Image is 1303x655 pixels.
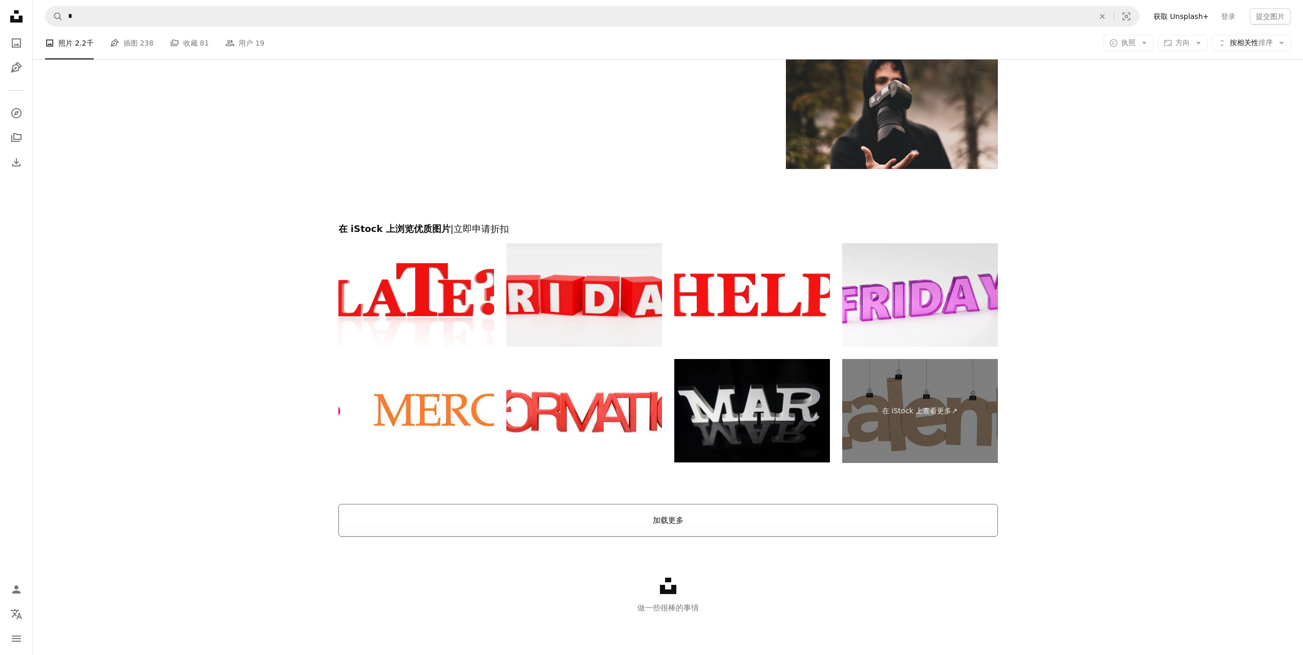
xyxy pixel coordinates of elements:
button: 按相关性排序 [1212,35,1291,51]
font: 用户 [239,39,253,47]
a: 照片 [6,33,27,53]
font: 登录 [1221,12,1235,20]
a: 插图 238 [110,27,154,59]
img: 3d“黑色星期五”字样，以玻璃效果写在灰色背景上。促销概念。 [842,243,998,347]
button: 提交图片 [1250,8,1291,25]
font: 238 [140,39,154,47]
button: 执照 [1103,35,1154,51]
font: 19 [255,39,265,47]
font: 81 [200,39,209,47]
font: 插图 [123,39,138,47]
img: 3d“黑色星期五”在灰色背景上用红色立方体效果书写。促销概念。 [506,243,662,347]
font: 立即申请折扣 [454,223,509,234]
a: 收藏 81 [170,27,209,59]
img: 信息3d渲染红色 [506,359,662,463]
font: 加载更多 [653,516,683,525]
font: 按相关性 [1230,38,1258,47]
font: ↗ [951,407,957,415]
button: 加载更多 [338,504,998,537]
font: 收藏 [183,39,198,47]
a: 获取 Unsplash+ [1147,8,1215,25]
a: 在 iStock 上查看更多↗ [842,359,998,463]
img: 白底红字的帮助概念 [674,243,830,347]
img: 带问号的后期概念 [338,243,494,347]
button: 语言 [6,604,27,624]
font: 执照 [1121,38,1136,47]
button: 清除 [1091,7,1114,26]
img: 拿着数码单反相机的男人 [786,28,997,168]
font: 方向 [1176,38,1190,47]
a: 下载历史记录 [6,152,27,173]
button: 方向 [1158,35,1208,51]
font: 提交图片 [1256,12,1285,20]
button: 菜单 [6,628,27,649]
a: 首页 — Unsplash [6,6,27,29]
a: 登录 [1215,8,1242,25]
button: 搜索 Unsplash [46,7,63,26]
img: 海 [674,359,830,463]
font: 在 iStock 上查看更多 [882,407,952,415]
a: 用户 19 [225,27,264,59]
a: 收藏 [6,128,27,148]
a: 探索 [6,103,27,123]
font: 在 iStock 上浏览优质图片 [338,223,451,234]
img: 谢谢粉红橙色 [338,359,494,463]
a: 登录 / 注册 [6,579,27,600]
font: 做一些很棒的事情 [637,603,699,612]
font: | [451,223,454,234]
font: 获取 Unsplash+ [1154,12,1209,20]
button: 视觉搜索 [1114,7,1139,26]
a: 拿着数码单反相机的男人 [786,94,997,103]
form: 在全站范围内查找视觉效果 [45,6,1139,27]
font: 排序 [1258,38,1273,47]
a: 插图 [6,57,27,78]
